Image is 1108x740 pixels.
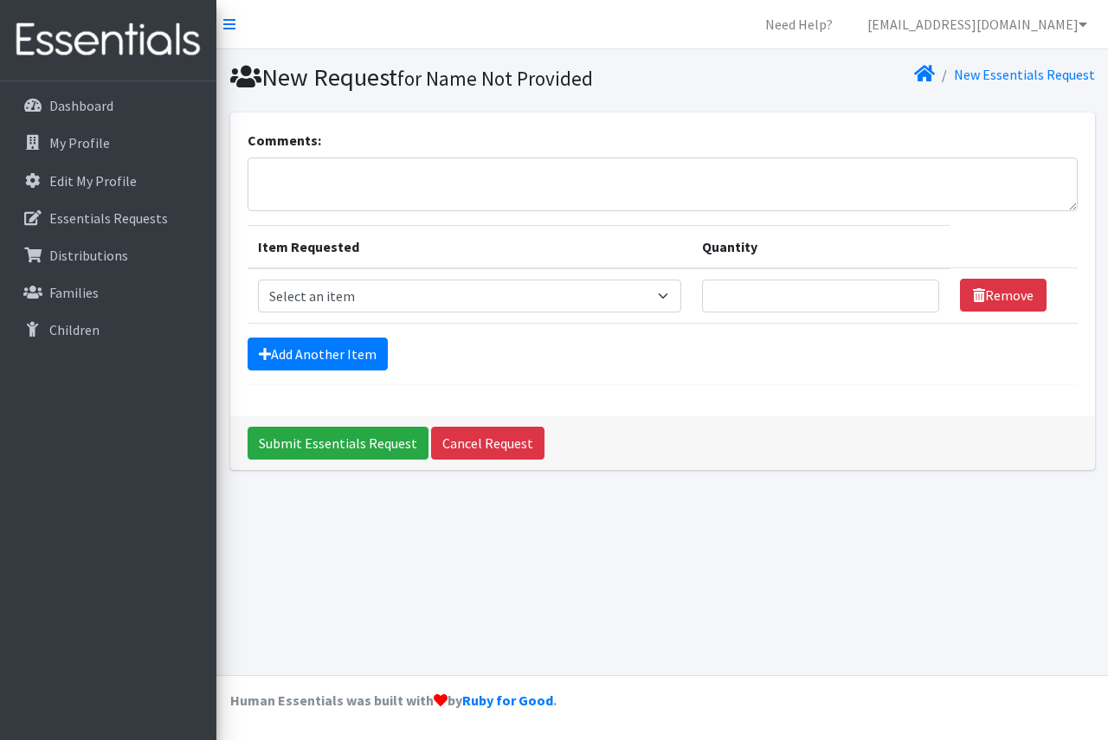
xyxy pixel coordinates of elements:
a: New Essentials Request [954,66,1095,83]
h1: New Request [230,62,656,93]
label: Comments: [248,130,321,151]
a: My Profile [7,125,209,160]
a: Dashboard [7,88,209,123]
th: Quantity [692,225,950,268]
a: Edit My Profile [7,164,209,198]
a: Ruby for Good [462,692,553,709]
p: My Profile [49,134,110,151]
a: Essentials Requests [7,201,209,235]
p: Dashboard [49,97,113,114]
a: Distributions [7,238,209,273]
p: Distributions [49,247,128,264]
p: Essentials Requests [49,209,168,227]
p: Children [49,321,100,338]
a: Need Help? [751,7,847,42]
a: [EMAIL_ADDRESS][DOMAIN_NAME] [854,7,1101,42]
p: Edit My Profile [49,172,137,190]
p: Families [49,284,99,301]
a: Children [7,312,209,347]
a: Families [7,275,209,310]
a: Remove [960,279,1047,312]
a: Add Another Item [248,338,388,370]
small: for Name Not Provided [397,66,593,91]
th: Item Requested [248,225,692,268]
a: Cancel Request [431,427,544,460]
img: HumanEssentials [7,11,209,69]
input: Submit Essentials Request [248,427,428,460]
strong: Human Essentials was built with by . [230,692,557,709]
